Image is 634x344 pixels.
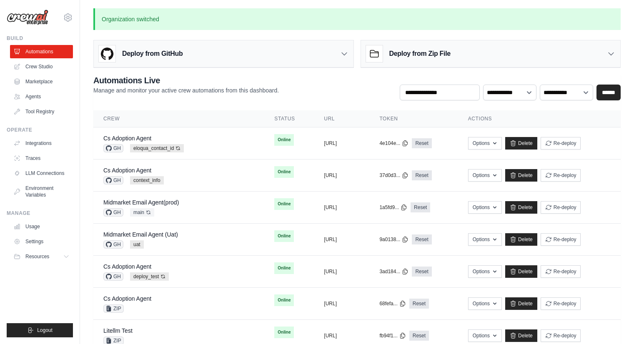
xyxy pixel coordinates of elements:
[264,110,314,127] th: Status
[10,220,73,233] a: Usage
[505,201,537,214] a: Delete
[274,262,294,274] span: Online
[103,231,178,238] a: Midmarket Email Agent (Uat)
[37,327,53,334] span: Logout
[130,272,169,281] span: deploy_test
[10,182,73,202] a: Environment Variables
[93,75,279,86] h2: Automations Live
[412,234,431,244] a: Reset
[103,176,123,184] span: GH
[7,35,73,42] div: Build
[505,297,537,310] a: Delete
[379,140,408,147] button: 4e104e...
[274,230,294,242] span: Online
[93,86,279,95] p: Manage and monitor your active crew automations from this dashboard.
[541,201,581,214] button: Re-deploy
[541,137,581,150] button: Re-deploy
[10,60,73,73] a: Crew Studio
[468,201,502,214] button: Options
[7,127,73,133] div: Operate
[468,137,502,150] button: Options
[99,45,115,62] img: GitHub Logo
[274,198,294,210] span: Online
[7,10,48,25] img: Logo
[541,169,581,182] button: Re-deploy
[10,105,73,118] a: Tool Registry
[379,204,407,211] button: 1a5fd9...
[93,8,621,30] p: Organization switched
[505,137,537,150] a: Delete
[411,202,430,212] a: Reset
[130,144,184,152] span: eloqua_contact_id
[369,110,458,127] th: Token
[379,236,408,243] button: 9a0138...
[122,49,183,59] h3: Deploy from GitHub
[505,265,537,278] a: Delete
[505,329,537,342] a: Delete
[103,135,151,142] a: Cs Adoption Agent
[409,299,429,309] a: Reset
[379,268,408,275] button: 3ad184...
[10,167,73,180] a: LLM Connections
[314,110,369,127] th: URL
[25,253,49,260] span: Resources
[541,265,581,278] button: Re-deploy
[468,265,502,278] button: Options
[505,233,537,246] a: Delete
[541,297,581,310] button: Re-deploy
[468,233,502,246] button: Options
[389,49,451,59] h3: Deploy from Zip File
[10,90,73,103] a: Agents
[10,250,73,263] button: Resources
[274,294,294,306] span: Online
[103,263,151,270] a: Cs Adoption Agent
[379,332,406,339] button: fb94f1...
[10,235,73,248] a: Settings
[468,329,502,342] button: Options
[7,323,73,337] button: Logout
[103,295,151,302] a: Cs Adoption Agent
[541,233,581,246] button: Re-deploy
[505,169,537,182] a: Delete
[103,304,124,313] span: ZIP
[409,331,429,341] a: Reset
[412,267,431,277] a: Reset
[274,134,294,146] span: Online
[93,110,264,127] th: Crew
[412,138,431,148] a: Reset
[103,240,123,249] span: GH
[541,329,581,342] button: Re-deploy
[103,327,133,334] a: Litellm Test
[468,297,502,310] button: Options
[468,169,502,182] button: Options
[10,75,73,88] a: Marketplace
[103,199,179,206] a: Midmarket Email Agent(prod)
[130,240,144,249] span: uat
[130,176,164,184] span: context_info
[103,167,151,174] a: Cs Adoption Agent
[130,208,154,217] span: main
[103,144,123,152] span: GH
[379,172,408,179] button: 37d0d3...
[274,166,294,178] span: Online
[412,170,431,180] a: Reset
[10,45,73,58] a: Automations
[103,272,123,281] span: GH
[10,152,73,165] a: Traces
[379,300,406,307] button: 68fefa...
[103,208,123,217] span: GH
[274,327,294,338] span: Online
[7,210,73,217] div: Manage
[458,110,621,127] th: Actions
[10,137,73,150] a: Integrations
